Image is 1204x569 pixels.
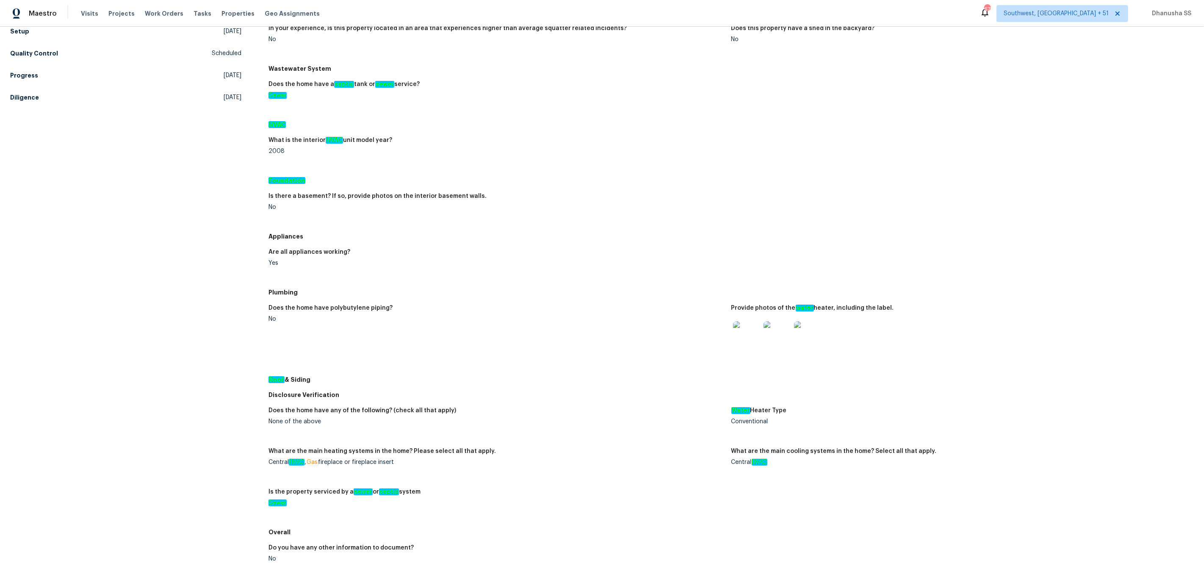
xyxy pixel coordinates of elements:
[268,528,1194,536] h5: Overall
[268,249,350,255] h5: Are all appliances working?
[81,9,98,18] span: Visits
[10,93,39,102] h5: Diligence
[268,448,496,454] h5: What are the main heating systems in the home? Please select all that apply.
[268,500,287,506] em: Sewer
[268,148,724,154] div: 2008
[796,305,814,311] em: water
[268,419,724,425] div: None of the above
[268,459,724,465] div: Central , fireplace or fireplace insert
[731,36,1187,42] div: No
[731,419,1187,425] div: Conventional
[306,459,318,466] em: Gas
[212,49,241,58] span: Scheduled
[1149,9,1191,18] span: Dhanusha SS
[10,46,241,61] a: Quality ControlScheduled
[268,64,1194,73] h5: Wastewater System
[10,68,241,83] a: Progress[DATE]
[10,49,58,58] h5: Quality Control
[289,459,304,466] em: HVAC
[29,9,57,18] span: Maestro
[268,232,1194,241] h5: Appliances
[268,36,724,42] div: No
[268,288,1194,297] h5: Plumbing
[268,489,421,495] h5: Is the property serviced by a or system
[334,81,354,88] em: septic
[224,71,241,80] span: [DATE]
[268,375,1194,384] h5: & Siding
[10,90,241,105] a: Diligence[DATE]
[326,137,343,144] em: HVAC
[265,9,320,18] span: Geo Assignments
[984,5,990,14] div: 675
[268,81,420,87] h5: Does the home have a tank or service?
[268,204,724,210] div: No
[194,11,211,17] span: Tasks
[145,9,183,18] span: Work Orders
[268,316,724,322] div: No
[375,81,394,88] em: sewer
[108,9,135,18] span: Projects
[268,177,305,184] em: Foundation
[268,391,1194,399] h5: Disclosure Verification
[268,545,414,551] h5: Do you have any other information to document?
[268,137,392,143] h5: What is the interior unit model year?
[731,408,787,414] h5: Heater Type
[1004,9,1109,18] span: Southwest, [GEOGRAPHIC_DATA] + 51
[731,459,1187,465] div: Central
[268,193,487,199] h5: Is there a basement? If so, provide photos on the interior basement walls.
[268,376,285,383] em: Roof
[10,24,241,39] a: Setup[DATE]
[10,27,29,36] h5: Setup
[731,407,750,414] em: Water
[752,459,767,466] em: HVAC
[268,25,627,31] h5: In your experience, is this property located in an area that experiences higher than average squa...
[224,27,241,36] span: [DATE]
[268,408,456,414] h5: Does the home have any of the following? (check all that apply)
[379,489,399,495] em: septic
[268,92,287,99] em: Sewer
[268,556,724,562] div: No
[268,305,393,311] h5: Does the home have polybutylene piping?
[221,9,255,18] span: Properties
[268,121,286,128] em: HVAC
[268,260,724,266] div: Yes
[224,93,241,102] span: [DATE]
[731,448,937,454] h5: What are the main cooling systems in the home? Select all that apply.
[731,305,894,311] h5: Provide photos of the heater, including the label.
[10,71,38,80] h5: Progress
[731,25,875,31] h5: Does this property have a shed in the backyard?
[354,489,373,495] em: sewer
